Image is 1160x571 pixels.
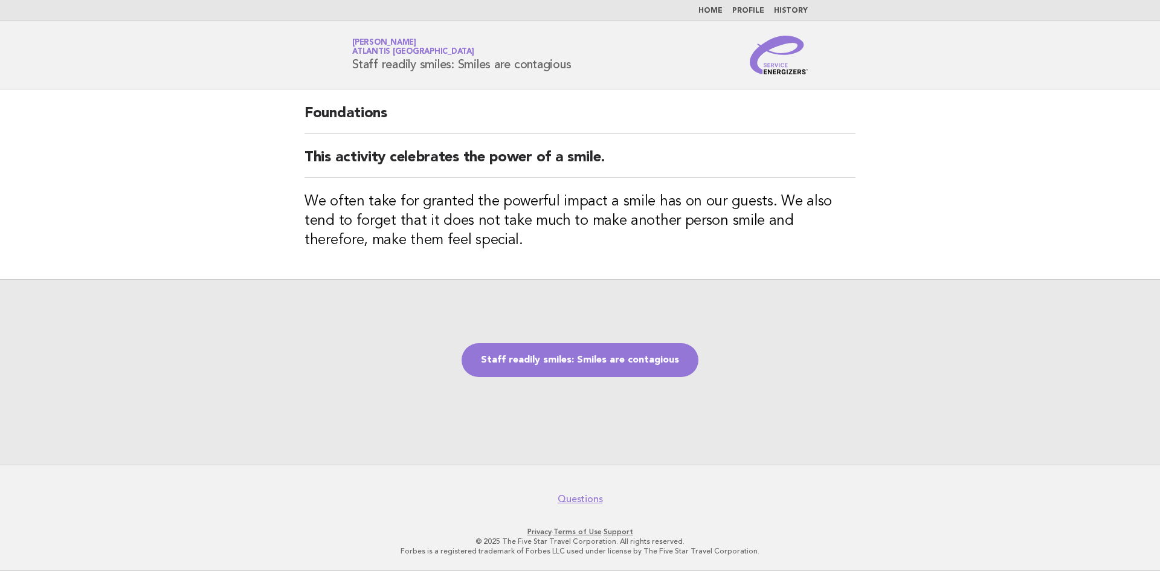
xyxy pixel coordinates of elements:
[210,537,950,546] p: © 2025 The Five Star Travel Corporation. All rights reserved.
[210,527,950,537] p: · ·
[732,7,764,15] a: Profile
[304,148,855,178] h2: This activity celebrates the power of a smile.
[210,546,950,556] p: Forbes is a registered trademark of Forbes LLC used under license by The Five Star Travel Corpora...
[698,7,723,15] a: Home
[352,48,474,56] span: Atlantis [GEOGRAPHIC_DATA]
[527,527,552,536] a: Privacy
[604,527,633,536] a: Support
[352,39,571,71] h1: Staff readily smiles: Smiles are contagious
[558,493,603,505] a: Questions
[304,104,855,134] h2: Foundations
[553,527,602,536] a: Terms of Use
[750,36,808,74] img: Service Energizers
[774,7,808,15] a: History
[304,192,855,250] h3: We often take for granted the powerful impact a smile has on our guests. We also tend to forget t...
[462,343,698,377] a: Staff readily smiles: Smiles are contagious
[352,39,474,56] a: [PERSON_NAME]Atlantis [GEOGRAPHIC_DATA]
